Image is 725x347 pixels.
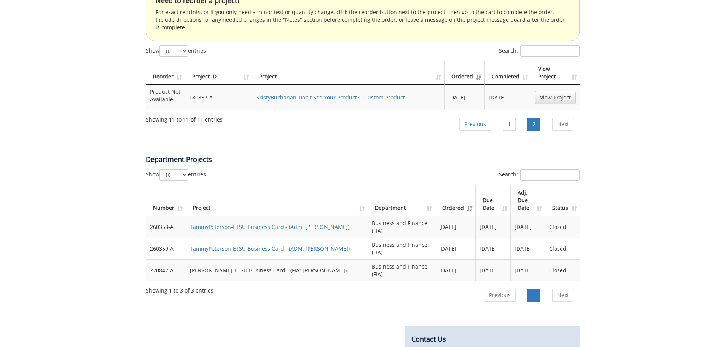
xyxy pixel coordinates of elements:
[545,216,580,238] td: Closed
[252,61,445,85] th: Project: activate to sort column ascending
[503,118,516,131] a: 1
[435,185,476,216] th: Ordered: activate to sort column ascending
[485,85,531,110] td: [DATE]
[190,245,350,252] a: TammyPeterson-ETSU Business Card - (ADM: [PERSON_NAME])
[511,185,546,216] th: Adj. Due Date: activate to sort column ascending
[368,216,435,238] td: Business and Finance (FIA)
[527,118,540,131] a: 2
[411,336,574,343] h4: Contact Us
[445,61,485,85] th: Ordered: activate to sort column ascending
[156,8,570,31] p: For exact reprints, or if you only need a minor text or quantity change, click the reorder button...
[159,45,188,57] select: Showentries
[146,61,185,85] th: Reorder: activate to sort column ascending
[185,85,252,110] td: 180357-A
[256,94,405,101] a: KristyBuchanan-Don't See Your Product? - Custom Product
[476,185,511,216] th: Due Date: activate to sort column ascending
[527,289,540,302] a: 1
[459,118,491,131] a: Previous
[435,238,476,259] td: [DATE]
[545,238,580,259] td: Closed
[190,223,349,230] a: TammyPeterson-ETSU Business Card - (Adm: [PERSON_NAME])
[520,169,580,181] input: Search:
[186,185,368,216] th: Project: activate to sort column ascending
[435,259,476,281] td: [DATE]
[535,91,576,104] a: View Project
[485,61,531,85] th: Completed: activate to sort column ascending
[368,185,435,216] th: Department: activate to sort column ascending
[146,185,186,216] th: Number: activate to sort column ascending
[511,259,546,281] td: [DATE]
[545,185,580,216] th: Status: activate to sort column ascending
[520,45,580,57] input: Search:
[185,61,252,85] th: Project ID: activate to sort column ascending
[159,169,188,181] select: Showentries
[146,113,223,123] div: Showing 11 to 11 of 11 entries
[499,45,580,57] label: Search:
[146,216,186,238] td: 260358-A
[368,238,435,259] td: Business and Finance (FIA)
[150,88,181,103] p: Product Not Available
[531,61,580,85] th: View Project: activate to sort column ascending
[511,238,546,259] td: [DATE]
[368,259,435,281] td: Business and Finance (FIA)
[146,238,186,259] td: 260359-A
[476,238,511,259] td: [DATE]
[484,289,516,302] a: Previous
[445,85,485,110] td: [DATE]
[146,284,214,294] div: Showing 1 to 3 of 3 entries
[552,118,574,131] a: Next
[499,169,580,181] label: Search:
[511,216,546,238] td: [DATE]
[476,216,511,238] td: [DATE]
[435,216,476,238] td: [DATE]
[552,289,574,302] a: Next
[545,259,580,281] td: Closed
[186,259,368,281] td: [PERSON_NAME]-ETSU Business Card - (FIA: [PERSON_NAME])
[146,155,580,165] p: Department Projects
[146,259,186,281] td: 220842-A
[146,169,206,181] label: Show entries
[476,259,511,281] td: [DATE]
[146,45,206,57] label: Show entries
